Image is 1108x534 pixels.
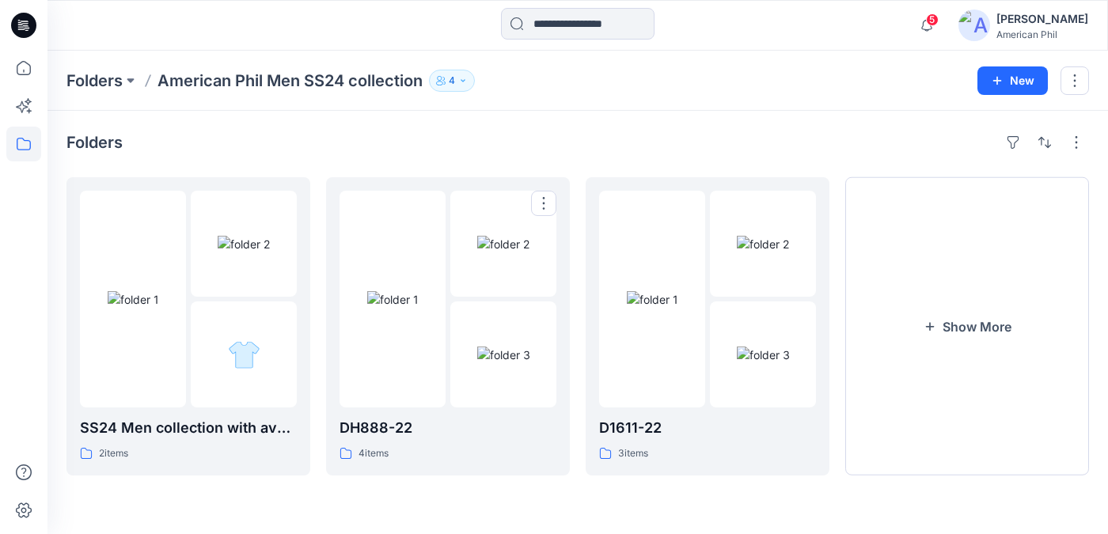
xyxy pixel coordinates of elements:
[157,70,423,92] p: American Phil Men SS24 collection
[926,13,939,26] span: 5
[108,291,159,308] img: folder 1
[977,66,1048,95] button: New
[80,417,297,439] p: SS24 Men collection with avatar
[66,133,123,152] h4: Folders
[599,417,816,439] p: D1611-22
[845,177,1089,475] button: Show More
[586,177,829,475] a: folder 1folder 2folder 3D1611-223items
[477,347,530,363] img: folder 3
[449,72,455,89] p: 4
[340,417,556,439] p: DH888-22
[618,445,648,462] p: 3 items
[326,177,570,475] a: folder 1folder 2folder 3DH888-224items
[737,236,789,252] img: folder 2
[477,236,529,252] img: folder 2
[996,9,1088,28] div: [PERSON_NAME]
[958,9,990,41] img: avatar
[737,347,790,363] img: folder 3
[359,445,389,462] p: 4 items
[218,236,270,252] img: folder 2
[996,28,1088,40] div: American Phil
[66,177,310,475] a: folder 1folder 2folder 3SS24 Men collection with avatar2items
[99,445,128,462] p: 2 items
[228,339,260,371] img: folder 3
[429,70,475,92] button: 4
[627,291,678,308] img: folder 1
[66,70,123,92] a: Folders
[367,291,419,308] img: folder 1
